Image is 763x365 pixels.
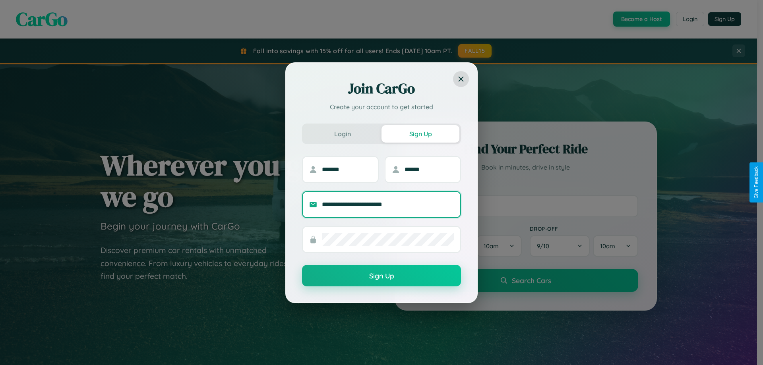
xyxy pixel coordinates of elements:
button: Sign Up [381,125,459,143]
p: Create your account to get started [302,102,461,112]
button: Login [304,125,381,143]
h2: Join CarGo [302,79,461,98]
div: Give Feedback [753,166,759,199]
button: Sign Up [302,265,461,286]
